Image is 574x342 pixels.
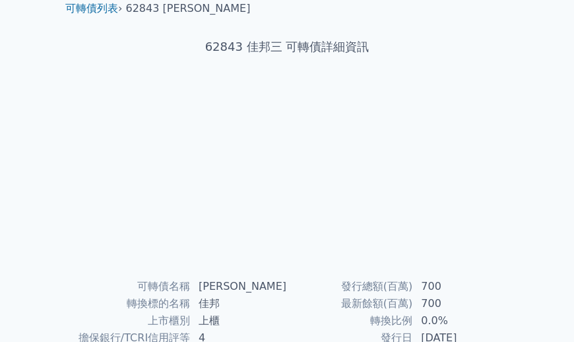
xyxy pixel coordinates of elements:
[71,312,191,329] td: 上市櫃別
[55,38,519,56] h1: 62843 佳邦三 可轉債詳細資訊
[287,295,413,312] td: 最新餘額(百萬)
[508,279,574,342] iframe: Chat Widget
[413,278,503,295] td: 700
[508,279,574,342] div: 聊天小工具
[126,1,251,17] li: 62843 [PERSON_NAME]
[65,1,122,17] li: ›
[65,2,118,15] a: 可轉債列表
[191,312,287,329] td: 上櫃
[191,278,287,295] td: [PERSON_NAME]
[413,295,503,312] td: 700
[71,295,191,312] td: 轉換標的名稱
[191,295,287,312] td: 佳邦
[287,278,413,295] td: 發行總額(百萬)
[71,278,191,295] td: 可轉債名稱
[287,312,413,329] td: 轉換比例
[413,312,503,329] td: 0.0%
